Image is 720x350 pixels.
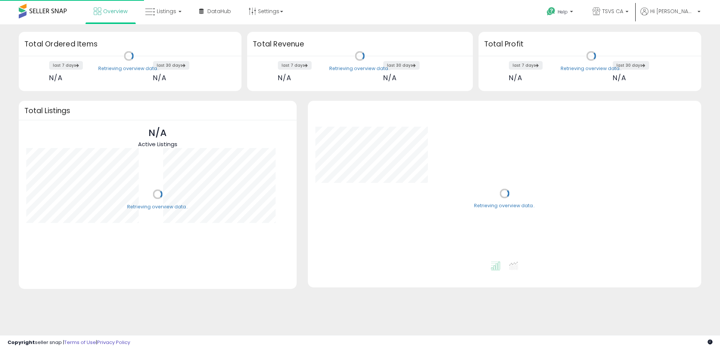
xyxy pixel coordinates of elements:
[561,65,622,72] div: Retrieving overview data..
[127,203,188,210] div: Retrieving overview data..
[157,7,176,15] span: Listings
[558,9,568,15] span: Help
[602,7,623,15] span: TSVS CA
[650,7,695,15] span: Hi [PERSON_NAME]
[640,7,700,24] a: Hi [PERSON_NAME]
[98,65,159,72] div: Retrieving overview data..
[546,7,556,16] i: Get Help
[541,1,580,24] a: Help
[207,7,231,15] span: DataHub
[474,203,535,209] div: Retrieving overview data..
[329,65,390,72] div: Retrieving overview data..
[103,7,127,15] span: Overview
